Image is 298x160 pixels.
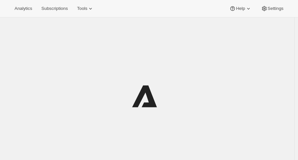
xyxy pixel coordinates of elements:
span: Subscriptions [41,6,68,11]
button: Analytics [11,4,36,13]
span: Settings [268,6,283,11]
span: Tools [77,6,87,11]
span: Analytics [15,6,32,11]
button: Help [225,4,255,13]
button: Tools [73,4,98,13]
button: Settings [257,4,287,13]
span: Help [236,6,245,11]
button: Subscriptions [37,4,72,13]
